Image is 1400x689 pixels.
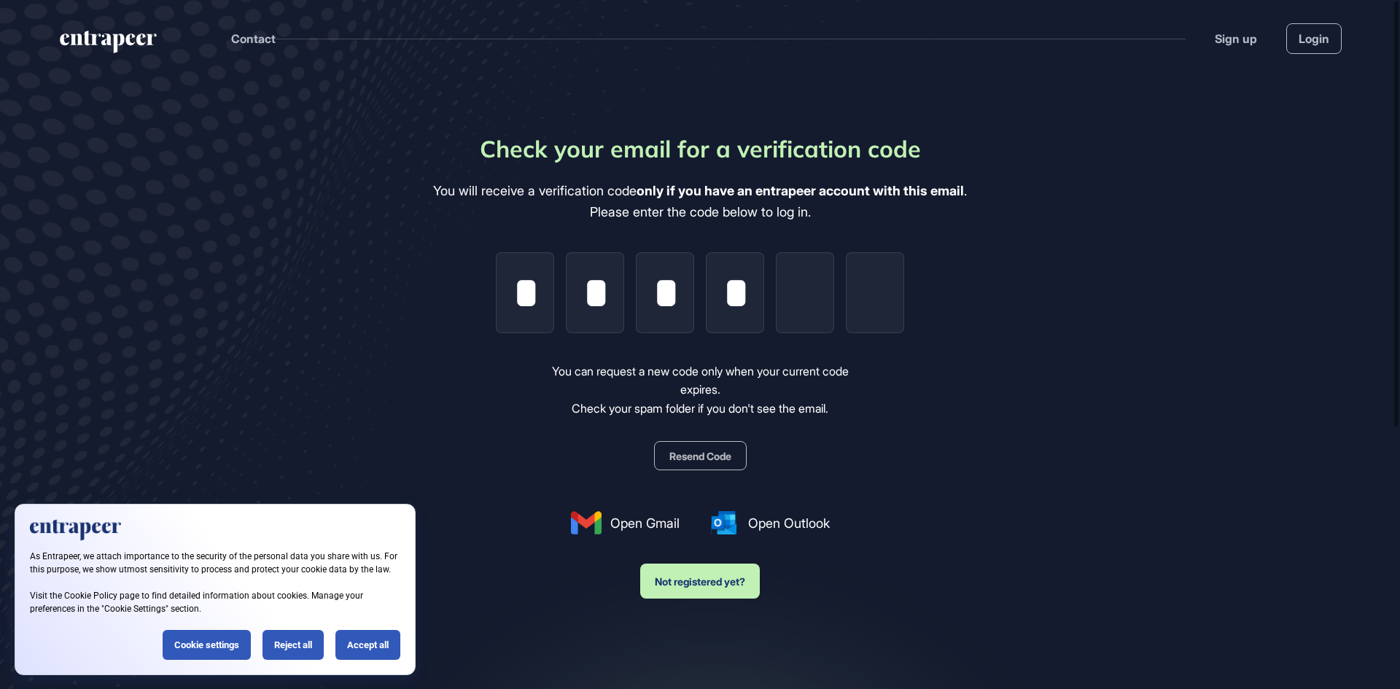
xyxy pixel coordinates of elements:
b: only if you have an entrapeer account with this email [637,183,964,198]
div: Check your email for a verification code [480,131,921,166]
a: Open Gmail [571,511,680,534]
a: Not registered yet? [640,549,760,599]
button: Resend Code [654,441,747,470]
a: Open Outlook [709,511,830,534]
button: Not registered yet? [640,564,760,599]
div: You can request a new code only when your current code expires. Check your spam folder if you don... [532,362,869,419]
span: Open Gmail [610,513,680,533]
a: Sign up [1215,30,1257,47]
a: Login [1286,23,1342,54]
button: Contact [231,29,276,48]
div: You will receive a verification code . Please enter the code below to log in. [433,181,967,223]
span: Open Outlook [748,513,830,533]
a: entrapeer-logo [58,31,158,58]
